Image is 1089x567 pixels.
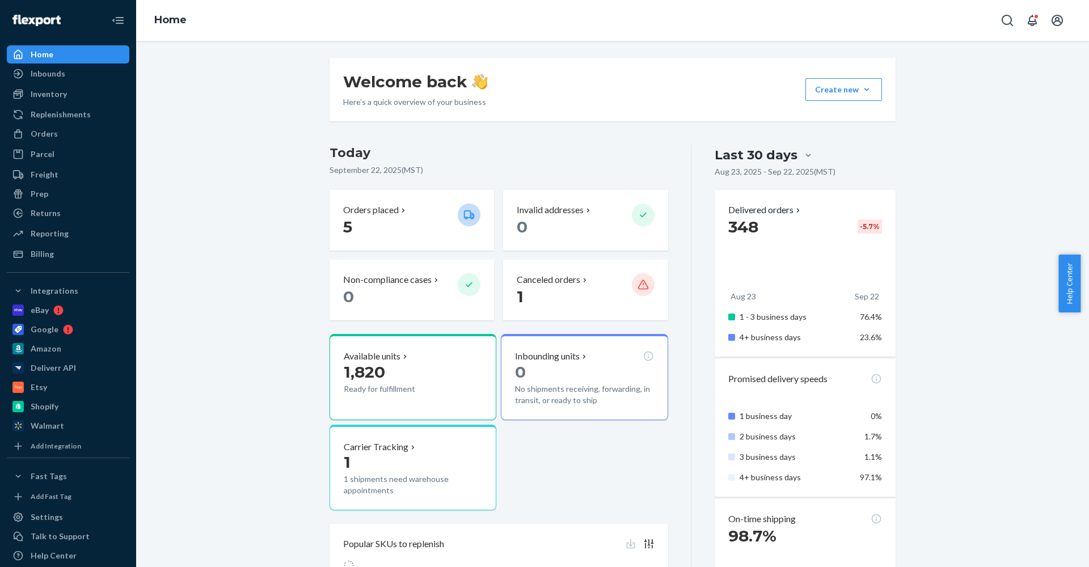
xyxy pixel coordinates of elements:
[503,190,668,251] button: Invalid addresses 0
[7,439,129,453] a: Add Integration
[728,204,803,217] button: Delivered orders
[31,88,67,100] div: Inventory
[7,282,129,300] button: Integrations
[805,78,882,101] button: Create new
[515,350,580,363] p: Inbounding units
[330,164,668,176] p: September 22, 2025 ( MST )
[7,145,129,163] a: Parcel
[344,350,400,363] p: Available units
[7,185,129,203] a: Prep
[1058,255,1080,312] button: Help Center
[740,311,851,323] p: 1 - 3 business days
[31,550,77,561] div: Help Center
[503,260,668,320] button: Canceled orders 1
[330,425,496,511] button: Carrier Tracking11 shipments need warehouse appointments
[7,125,129,143] a: Orders
[31,68,65,79] div: Inbounds
[7,45,129,64] a: Home
[31,188,48,200] div: Prep
[858,219,882,234] div: -5.7 %
[517,273,580,286] p: Canceled orders
[31,362,76,374] div: Deliverr API
[31,169,58,180] div: Freight
[343,204,399,217] p: Orders placed
[715,146,797,164] div: Last 30 days
[31,343,61,354] div: Amazon
[996,9,1019,32] button: Open Search Box
[31,382,47,393] div: Etsy
[7,340,129,358] a: Amazon
[7,65,129,83] a: Inbounds
[107,9,129,32] button: Close Navigation
[7,417,129,435] a: Walmart
[343,287,354,306] span: 0
[7,301,129,319] a: eBay
[7,378,129,396] a: Etsy
[31,492,71,501] div: Add Fast Tag
[31,228,69,239] div: Reporting
[31,471,67,482] div: Fast Tags
[472,74,488,90] img: hand-wave emoji
[344,452,351,472] span: 1
[12,15,61,26] img: Flexport logo
[7,166,129,184] a: Freight
[1046,9,1069,32] button: Open account menu
[31,285,78,297] div: Integrations
[330,144,668,162] h3: Today
[31,208,61,219] div: Returns
[855,291,879,302] p: Sep 22
[515,362,526,382] span: 0
[740,472,851,483] p: 4+ business days
[740,431,851,442] p: 2 business days
[31,49,53,60] div: Home
[343,96,488,108] p: Here’s a quick overview of your business
[31,441,81,451] div: Add Integration
[1021,9,1044,32] button: Open notifications
[145,4,196,37] ol: breadcrumbs
[7,225,129,243] a: Reporting
[7,490,129,503] a: Add Fast Tag
[740,411,851,422] p: 1 business day
[860,312,882,321] span: 76.4%
[7,85,129,103] a: Inventory
[343,273,432,286] p: Non-compliance cases
[728,373,828,386] p: Promised delivery speeds
[7,397,129,416] a: Shopify
[31,511,63,523] div: Settings
[728,513,796,526] p: On-time shipping
[7,105,129,124] a: Replenishments
[515,383,653,406] p: No shipments receiving, forwarding, in transit, or ready to ship
[860,472,882,482] span: 97.1%
[7,359,129,377] a: Deliverr API
[7,508,129,526] a: Settings
[31,420,64,431] div: Walmart
[7,467,129,485] button: Fast Tags
[501,334,668,420] button: Inbounding units0No shipments receiving, forwarding, in transit, or ready to ship
[330,334,496,420] button: Available units1,820Ready for fulfillment
[343,538,444,551] p: Popular SKUs to replenish
[864,452,882,462] span: 1.1%
[343,71,488,92] h1: Welcome back
[344,362,385,382] span: 1,820
[7,204,129,222] a: Returns
[7,245,129,263] a: Billing
[715,166,835,177] p: Aug 23, 2025 - Sep 22, 2025 ( MST )
[7,320,129,338] a: Google
[31,149,54,160] div: Parcel
[860,332,882,342] span: 23.6%
[344,441,408,454] p: Carrier Tracking
[871,411,882,421] span: 0%
[7,547,129,565] a: Help Center
[517,204,584,217] p: Invalid addresses
[31,109,91,120] div: Replenishments
[517,217,527,236] span: 0
[740,451,851,463] p: 3 business days
[344,473,482,496] p: 1 shipments need warehouse appointments
[31,531,90,542] div: Talk to Support
[31,128,58,139] div: Orders
[7,527,129,545] button: Talk to Support
[31,401,58,412] div: Shopify
[517,287,524,306] span: 1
